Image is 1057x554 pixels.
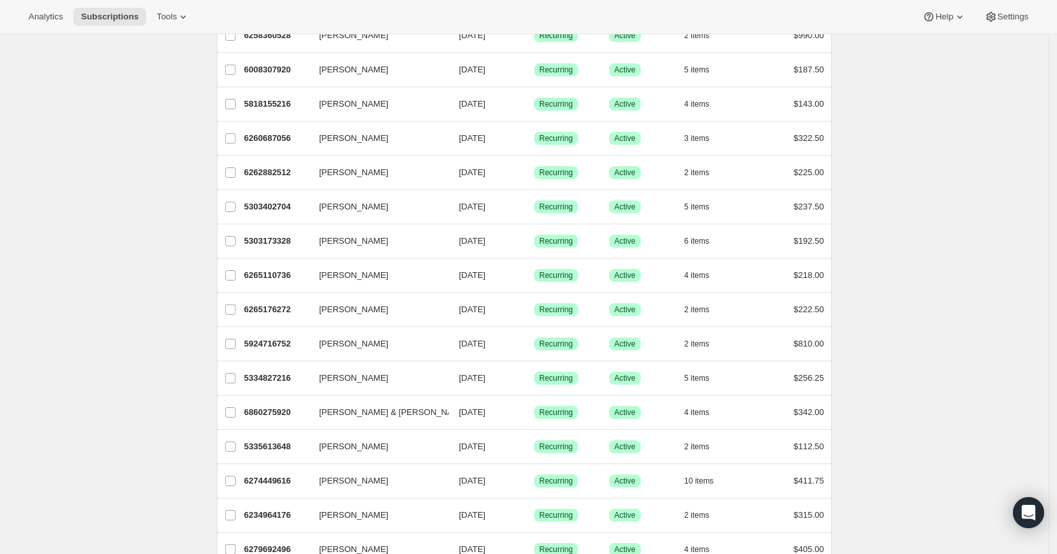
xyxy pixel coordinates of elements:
span: [DATE] [459,476,485,485]
div: 6262882512[PERSON_NAME][DATE]SuccessRecurringSuccessActive2 items$225.00 [244,164,824,182]
button: [PERSON_NAME] [311,128,441,149]
span: $990.00 [794,30,824,40]
button: 5 items [684,369,724,387]
span: [PERSON_NAME] [319,132,388,145]
button: [PERSON_NAME] [311,25,441,46]
span: [DATE] [459,202,485,211]
span: Recurring [539,476,573,486]
span: 4 items [684,99,709,109]
span: 2 items [684,30,709,41]
button: [PERSON_NAME] [311,471,441,491]
p: 6008307920 [244,63,309,76]
span: Active [614,510,636,520]
span: 2 items [684,167,709,178]
span: $112.50 [794,442,824,451]
span: 4 items [684,270,709,281]
button: 5 items [684,198,724,216]
span: $192.50 [794,236,824,246]
button: [PERSON_NAME] [311,94,441,114]
span: 5 items [684,373,709,383]
span: [PERSON_NAME] [319,303,388,316]
span: Recurring [539,202,573,212]
span: $225.00 [794,167,824,177]
span: [DATE] [459,236,485,246]
span: [DATE] [459,304,485,314]
button: [PERSON_NAME] [311,334,441,354]
button: 2 items [684,506,724,524]
span: [DATE] [459,442,485,451]
span: $411.75 [794,476,824,485]
button: 3 items [684,129,724,147]
span: [DATE] [459,30,485,40]
span: 2 items [684,442,709,452]
span: [DATE] [459,65,485,74]
span: $810.00 [794,339,824,348]
div: 5303173328[PERSON_NAME][DATE]SuccessRecurringSuccessActive6 items$192.50 [244,232,824,250]
span: $342.00 [794,407,824,417]
button: [PERSON_NAME] [311,368,441,389]
span: [PERSON_NAME] [319,200,388,213]
div: 6260687056[PERSON_NAME][DATE]SuccessRecurringSuccessActive3 items$322.50 [244,129,824,147]
span: Recurring [539,167,573,178]
span: 4 items [684,407,709,418]
span: Recurring [539,236,573,246]
div: 5303402704[PERSON_NAME][DATE]SuccessRecurringSuccessActive5 items$237.50 [244,198,824,216]
div: 6265176272[PERSON_NAME][DATE]SuccessRecurringSuccessActive2 items$222.50 [244,301,824,319]
button: 2 items [684,27,724,45]
button: [PERSON_NAME] [311,265,441,286]
span: Active [614,133,636,144]
span: Recurring [539,30,573,41]
p: 5334827216 [244,372,309,385]
span: Help [935,12,953,22]
span: [PERSON_NAME] [319,372,388,385]
p: 5924716752 [244,337,309,350]
span: Analytics [28,12,63,22]
span: $322.50 [794,133,824,143]
span: Subscriptions [81,12,139,22]
span: [DATE] [459,133,485,143]
p: 6258360528 [244,29,309,42]
span: Active [614,30,636,41]
button: 6 items [684,232,724,250]
span: Recurring [539,373,573,383]
button: 4 items [684,403,724,421]
button: Analytics [21,8,71,26]
span: [DATE] [459,510,485,520]
span: 10 items [684,476,713,486]
span: [PERSON_NAME] [319,474,388,487]
p: 5303173328 [244,235,309,248]
span: 6 items [684,236,709,246]
span: [PERSON_NAME] [319,337,388,350]
button: [PERSON_NAME] [311,231,441,251]
span: Recurring [539,442,573,452]
span: [DATE] [459,270,485,280]
p: 6260687056 [244,132,309,145]
button: 2 items [684,301,724,319]
p: 6274449616 [244,474,309,487]
span: [DATE] [459,544,485,554]
span: Recurring [539,304,573,315]
span: Active [614,236,636,246]
p: 5335613648 [244,440,309,453]
span: Active [614,99,636,109]
span: [PERSON_NAME] [319,29,388,42]
span: Active [614,442,636,452]
button: [PERSON_NAME] [311,436,441,457]
button: 2 items [684,438,724,456]
span: Active [614,373,636,383]
span: [DATE] [459,99,485,109]
button: [PERSON_NAME] & [PERSON_NAME] [311,402,441,423]
p: 6234964176 [244,509,309,522]
span: Recurring [539,510,573,520]
div: 6258360528[PERSON_NAME][DATE]SuccessRecurringSuccessActive2 items$990.00 [244,27,824,45]
button: Subscriptions [73,8,146,26]
button: 4 items [684,95,724,113]
div: 6234964176[PERSON_NAME][DATE]SuccessRecurringSuccessActive2 items$315.00 [244,506,824,524]
span: [DATE] [459,167,485,177]
p: 5303402704 [244,200,309,213]
div: 5335613648[PERSON_NAME][DATE]SuccessRecurringSuccessActive2 items$112.50 [244,438,824,456]
span: $218.00 [794,270,824,280]
button: 5 items [684,61,724,79]
p: 6262882512 [244,166,309,179]
p: 5818155216 [244,98,309,111]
